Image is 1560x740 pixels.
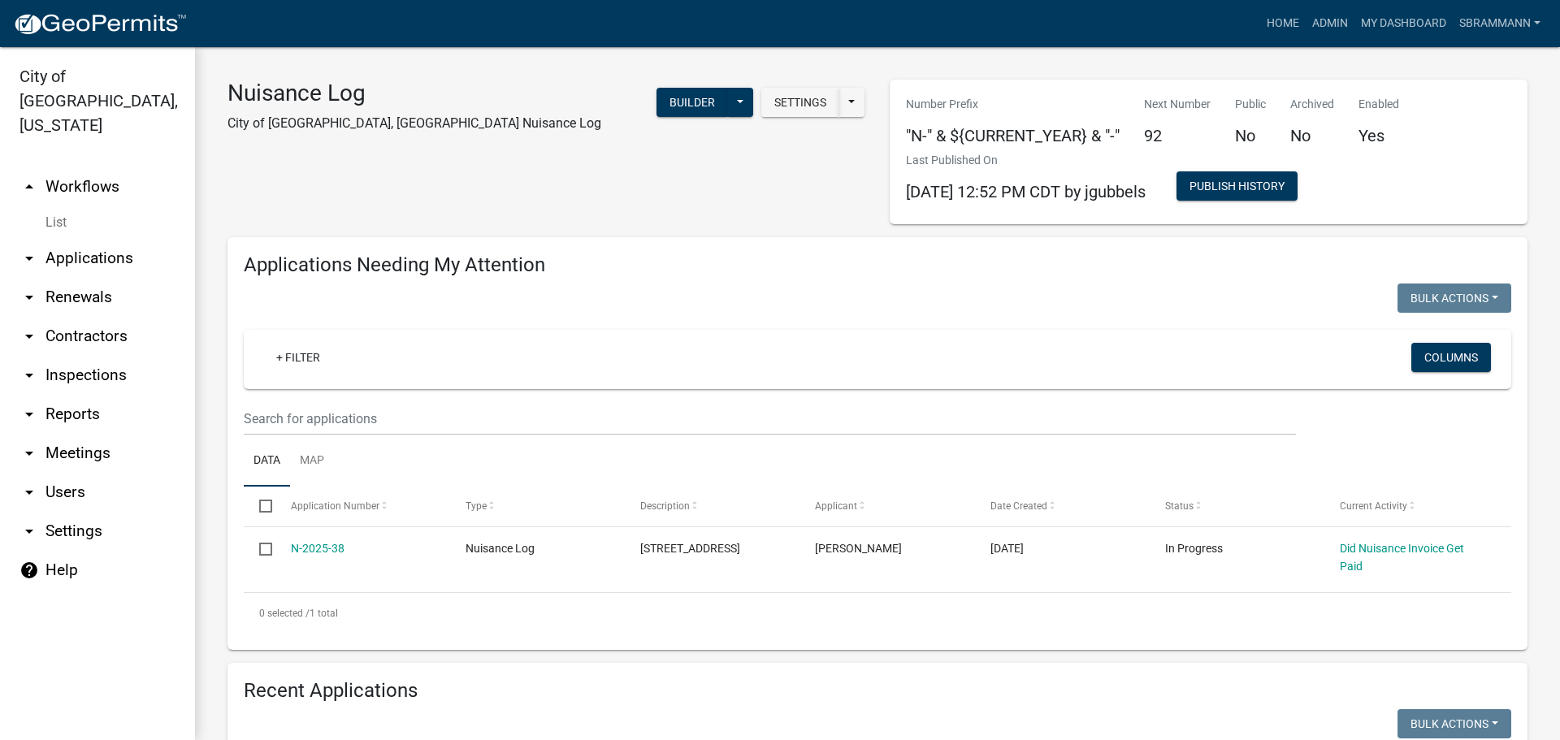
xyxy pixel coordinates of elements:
[1235,96,1266,113] p: Public
[19,444,39,463] i: arrow_drop_down
[1354,8,1453,39] a: My Dashboard
[19,560,39,580] i: help
[244,593,1511,634] div: 1 total
[1290,96,1334,113] p: Archived
[1340,500,1407,512] span: Current Activity
[1340,542,1464,573] a: Did Nuisance Invoice Get Paid
[1165,542,1223,555] span: In Progress
[466,500,487,512] span: Type
[244,679,1511,703] h4: Recent Applications
[19,483,39,502] i: arrow_drop_down
[275,487,449,526] datatable-header-cell: Application Number
[1290,126,1334,145] h5: No
[1453,8,1547,39] a: SBrammann
[906,96,1120,113] p: Number Prefix
[974,487,1149,526] datatable-header-cell: Date Created
[1306,8,1354,39] a: Admin
[640,500,690,512] span: Description
[815,542,902,555] span: Jack Gubbels
[1235,126,1266,145] h5: No
[1176,171,1298,201] button: Publish History
[625,487,799,526] datatable-header-cell: Description
[19,249,39,268] i: arrow_drop_down
[227,80,601,107] h3: Nuisance Log
[291,500,379,512] span: Application Number
[1150,487,1324,526] datatable-header-cell: Status
[1411,343,1491,372] button: Columns
[990,542,1024,555] span: 05/20/2025
[1358,126,1399,145] h5: Yes
[906,182,1146,201] span: [DATE] 12:52 PM CDT by jgubbels
[1144,96,1211,113] p: Next Number
[640,542,740,555] span: 111 COURT ST
[1397,709,1511,738] button: Bulk Actions
[291,542,344,555] a: N-2025-38
[799,487,974,526] datatable-header-cell: Applicant
[263,343,333,372] a: + Filter
[466,542,535,555] span: Nuisance Log
[227,114,601,133] p: City of [GEOGRAPHIC_DATA], [GEOGRAPHIC_DATA] Nuisance Log
[1324,487,1499,526] datatable-header-cell: Current Activity
[1144,126,1211,145] h5: 92
[244,487,275,526] datatable-header-cell: Select
[1165,500,1194,512] span: Status
[1260,8,1306,39] a: Home
[19,327,39,346] i: arrow_drop_down
[1358,96,1399,113] p: Enabled
[19,521,39,541] i: arrow_drop_down
[259,608,310,619] span: 0 selected /
[990,500,1047,512] span: Date Created
[244,253,1511,277] h4: Applications Needing My Attention
[761,88,839,117] button: Settings
[19,177,39,197] i: arrow_drop_up
[244,402,1296,435] input: Search for applications
[815,500,857,512] span: Applicant
[19,366,39,385] i: arrow_drop_down
[906,126,1120,145] h5: "N-" & ${CURRENT_YEAR} & "-"
[906,152,1146,169] p: Last Published On
[450,487,625,526] datatable-header-cell: Type
[1176,181,1298,194] wm-modal-confirm: Workflow Publish History
[244,435,290,487] a: Data
[1397,283,1511,313] button: Bulk Actions
[19,405,39,424] i: arrow_drop_down
[19,288,39,307] i: arrow_drop_down
[656,88,728,117] button: Builder
[290,435,334,487] a: Map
